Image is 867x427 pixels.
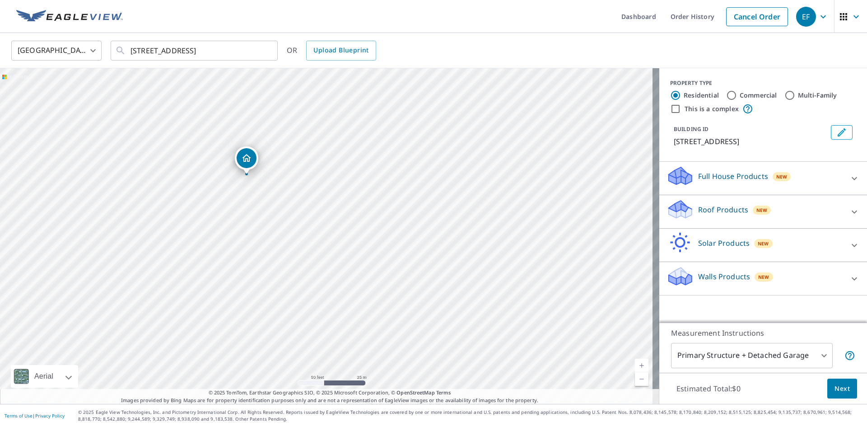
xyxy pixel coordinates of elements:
[698,238,750,249] p: Solar Products
[798,91,837,100] label: Multi-Family
[667,165,860,191] div: Full House ProductsNew
[740,91,777,100] label: Commercial
[313,45,368,56] span: Upload Blueprint
[78,409,862,422] p: © 2025 Eagle View Technologies, Inc. and Pictometry International Corp. All Rights Reserved. Repo...
[5,413,65,418] p: |
[209,389,451,397] span: © 2025 TomTom, Earthstar Geographics SIO, © 2025 Microsoft Corporation, ©
[635,372,648,386] a: Current Level 19, Zoom Out
[436,389,451,396] a: Terms
[32,365,56,388] div: Aerial
[5,413,33,419] a: Terms of Use
[698,171,768,182] p: Full House Products
[669,379,748,399] p: Estimated Total: $0
[674,125,709,133] p: BUILDING ID
[35,413,65,419] a: Privacy Policy
[776,173,788,180] span: New
[11,38,102,63] div: [GEOGRAPHIC_DATA]
[306,41,376,61] a: Upload Blueprint
[671,328,855,338] p: Measurement Instructions
[756,206,768,214] span: New
[667,199,860,225] div: Roof ProductsNew
[667,232,860,258] div: Solar ProductsNew
[698,204,748,215] p: Roof Products
[667,266,860,291] div: Walls ProductsNew
[726,7,788,26] a: Cancel Order
[131,38,259,63] input: Search by address or latitude-longitude
[685,104,739,113] label: This is a complex
[844,350,855,361] span: Your report will include the primary structure and a detached garage if one exists.
[11,365,78,388] div: Aerial
[758,273,769,281] span: New
[831,125,853,140] button: Edit building 1
[287,41,376,61] div: OR
[396,389,434,396] a: OpenStreetMap
[635,359,648,372] a: Current Level 19, Zoom In
[827,379,857,399] button: Next
[670,79,856,87] div: PROPERTY TYPE
[758,240,769,247] span: New
[671,343,833,368] div: Primary Structure + Detached Garage
[684,91,719,100] label: Residential
[674,136,827,147] p: [STREET_ADDRESS]
[698,271,750,282] p: Walls Products
[235,146,258,174] div: Dropped pin, building 1, Residential property, 8200 Bird Rd Miami, FL 33155
[834,383,850,394] span: Next
[16,10,123,23] img: EV Logo
[796,7,816,27] div: EF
